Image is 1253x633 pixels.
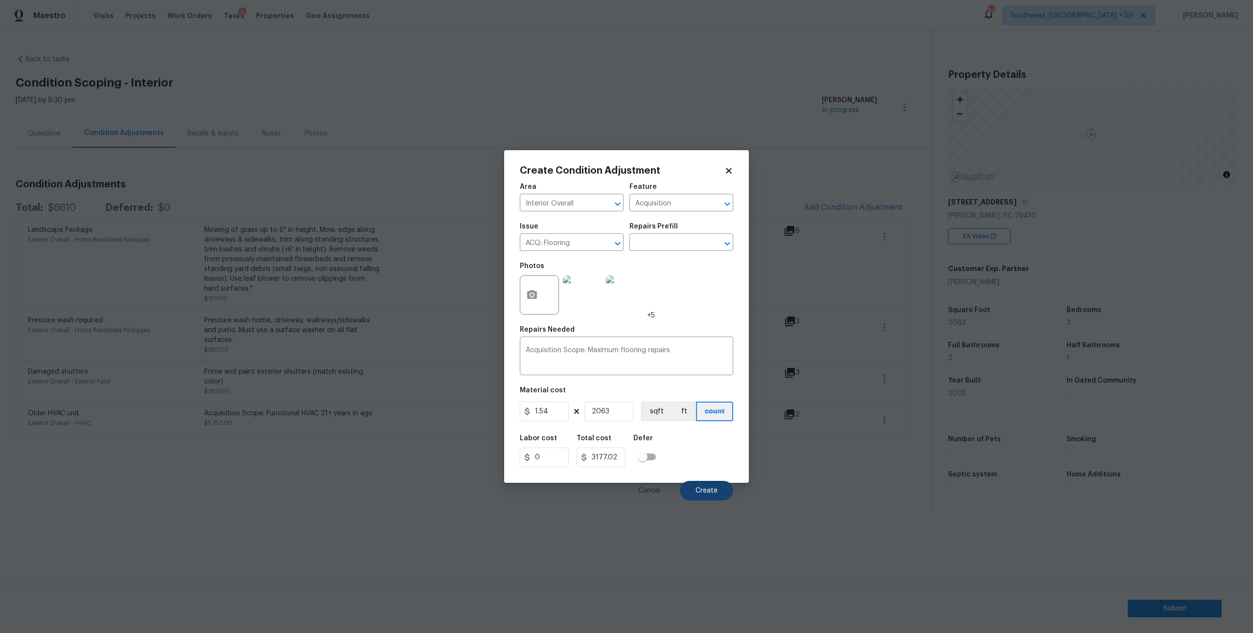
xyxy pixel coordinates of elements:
button: count [696,402,733,421]
h2: Create Condition Adjustment [520,166,724,176]
h5: Feature [629,183,657,190]
span: +5 [647,311,655,320]
button: Open [720,197,734,211]
button: Open [611,237,625,250]
h5: Photos [520,263,544,270]
span: Cancel [638,487,660,495]
h5: Repairs Prefill [629,223,678,230]
h5: Total cost [577,435,611,442]
button: Cancel [623,481,676,500]
h5: Defer [633,435,653,442]
span: Create [696,487,718,495]
textarea: Acquisition Scope: Maximum flooring repairs [526,347,727,367]
button: sqft [641,402,672,421]
button: Open [611,197,625,211]
h5: Labor cost [520,435,557,442]
button: ft [672,402,696,421]
button: Create [680,481,733,500]
h5: Repairs Needed [520,326,575,333]
button: Open [720,237,734,250]
h5: Issue [520,223,538,230]
h5: Area [520,183,536,190]
h5: Material cost [520,387,566,394]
